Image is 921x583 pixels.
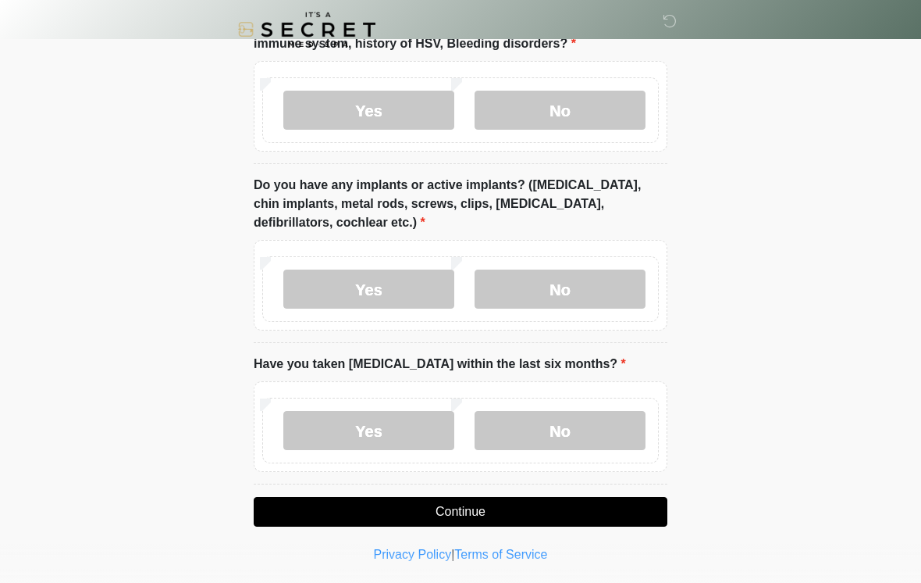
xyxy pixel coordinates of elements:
[374,548,452,561] a: Privacy Policy
[451,548,454,561] a: |
[254,355,626,374] label: Have you taken [MEDICAL_DATA] within the last six months?
[475,270,645,309] label: No
[475,411,645,450] label: No
[454,548,547,561] a: Terms of Service
[254,497,667,527] button: Continue
[238,12,375,47] img: It's A Secret Med Spa Logo
[254,176,667,232] label: Do you have any implants or active implants? ([MEDICAL_DATA], chin implants, metal rods, screws, ...
[283,270,454,309] label: Yes
[475,91,645,130] label: No
[283,411,454,450] label: Yes
[283,91,454,130] label: Yes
